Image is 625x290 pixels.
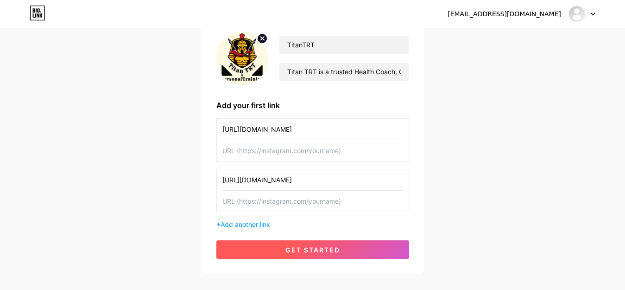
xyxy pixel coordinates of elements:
[221,220,270,228] span: Add another link
[222,191,403,212] input: URL (https://instagram.com/yourname)
[216,32,268,85] img: profile pic
[279,63,408,81] input: bio
[216,100,409,111] div: Add your first link
[222,119,403,140] input: Link name (My Instagram)
[279,36,408,54] input: Your name
[222,140,403,161] input: URL (https://instagram.com/yourname)
[448,9,561,19] div: [EMAIL_ADDRESS][DOMAIN_NAME]
[216,240,409,259] button: get started
[285,246,340,254] span: get started
[216,219,409,229] div: +
[568,5,586,23] img: titantrt
[222,169,403,190] input: Link name (My Instagram)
